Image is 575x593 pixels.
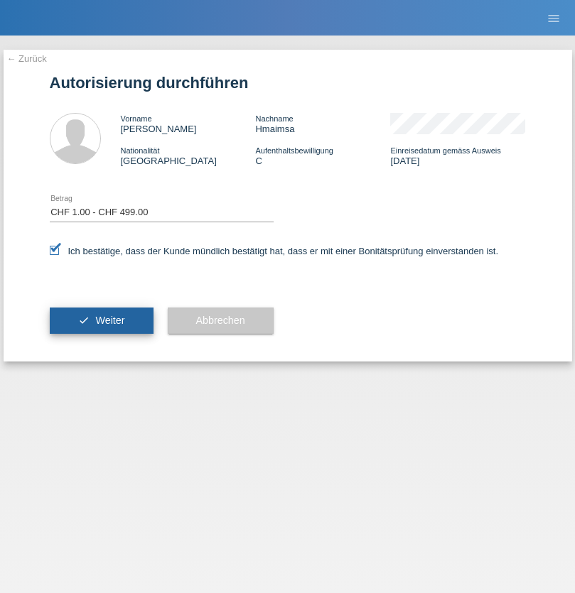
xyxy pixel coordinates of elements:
[196,315,245,326] span: Abbrechen
[255,146,333,155] span: Aufenthaltsbewilligung
[539,13,568,22] a: menu
[95,315,124,326] span: Weiter
[121,113,256,134] div: [PERSON_NAME]
[121,145,256,166] div: [GEOGRAPHIC_DATA]
[390,145,525,166] div: [DATE]
[547,11,561,26] i: menu
[255,114,293,123] span: Nachname
[50,308,154,334] button: check Weiter
[78,315,90,326] i: check
[255,145,390,166] div: C
[121,114,152,123] span: Vorname
[50,74,526,92] h1: Autorisierung durchführen
[255,113,390,134] div: Hmaimsa
[50,246,499,256] label: Ich bestätige, dass der Kunde mündlich bestätigt hat, dass er mit einer Bonitätsprüfung einversta...
[390,146,500,155] span: Einreisedatum gemäss Ausweis
[121,146,160,155] span: Nationalität
[7,53,47,64] a: ← Zurück
[168,308,274,334] button: Abbrechen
